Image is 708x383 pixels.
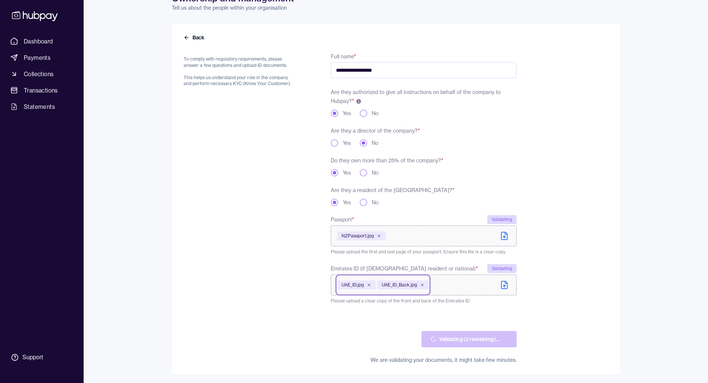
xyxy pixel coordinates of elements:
span: Emirates ID (if [DEMOGRAPHIC_DATA] resident or national) [331,264,478,273]
span: NZPassport.jpg [342,233,374,239]
span: Transactions [24,86,58,95]
a: Payments [7,51,76,64]
a: Statements [7,100,76,113]
div: Validating [487,264,517,273]
label: Full name [331,53,356,60]
p: To comply with regulatory requirements, please answer a few questions and upload ID documents. Th... [184,56,295,87]
button: Back [184,34,206,41]
span: Collections [24,69,54,78]
label: No [372,169,378,176]
a: Support [7,350,76,365]
span: Please upload the first and last page of your passport. Ensure this file is a clear copy [331,249,505,254]
label: Yes [343,169,351,176]
label: Do they own more than 25% of the company? [331,157,443,164]
label: No [372,139,378,147]
span: Dashboard [24,37,53,46]
span: UAE_ID_Back.jpg [382,282,417,288]
a: Collections [7,67,76,81]
a: Dashboard [7,35,76,48]
label: Yes [343,139,351,147]
span: Payments [24,53,51,62]
label: Yes [343,110,351,117]
span: UAE_ID.jpg [342,282,364,288]
div: Support [22,353,43,361]
span: Please upload a clear copy of the front and back of the Emirates ID [331,298,470,304]
p: Tell us about the people within your organisation [172,4,620,12]
label: Are they a resident of the [GEOGRAPHIC_DATA]? [331,187,455,194]
label: Are they a director of the company? [331,127,420,134]
a: Transactions [7,84,76,97]
label: Yes [343,199,351,206]
label: No [372,199,378,206]
span: Statements [24,102,55,111]
span: Passport [331,215,354,224]
label: No [372,110,378,117]
span: Are they authorized to give all instructions on behalf of the company to Hubpay? [331,89,501,104]
div: We are validating your documents, it might take few minutes. [331,356,516,364]
div: Validating [487,215,517,224]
